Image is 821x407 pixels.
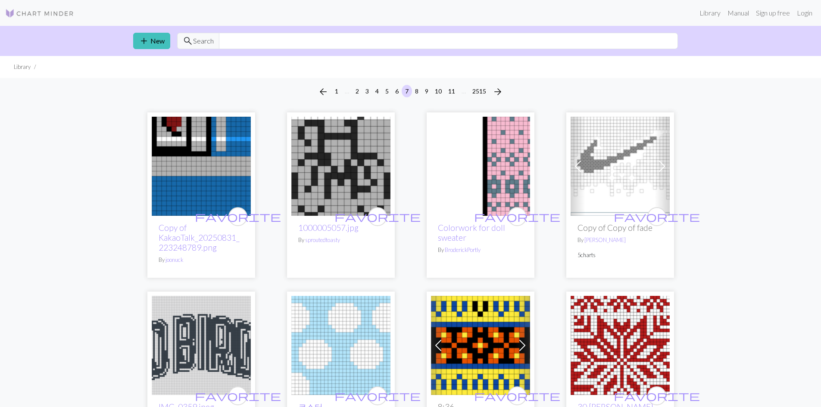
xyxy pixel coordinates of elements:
img: v pattern christmas [431,296,530,395]
span: Search [193,36,214,46]
p: By [578,236,663,244]
a: v pattern christmas [431,340,530,348]
span: arrow_forward [493,86,503,98]
a: sproutedtoasty [305,236,340,243]
img: Logo [5,8,74,19]
button: favourite [647,386,666,405]
span: favorite [614,210,700,223]
button: 7 [402,85,412,97]
a: Manual [724,4,752,22]
span: arrow_back [318,86,328,98]
a: New [133,33,170,49]
li: Library [14,63,31,71]
button: 9 [421,85,432,97]
span: favorite [195,210,281,223]
button: 2515 [469,85,490,97]
a: Sign up free [752,4,793,22]
a: Colorwork for doll sweater [431,161,530,169]
a: BroderickPortly [445,246,481,253]
span: add [139,35,149,47]
span: favorite [334,389,421,402]
i: favourite [334,208,421,225]
button: favourite [228,386,247,405]
i: favourite [195,387,281,404]
button: 3 [362,85,372,97]
img: 코스터 [291,296,390,395]
button: favourite [368,386,387,405]
img: Colorwork for doll sweater [431,117,530,216]
span: favorite [195,389,281,402]
i: favourite [474,387,560,404]
img: IMG_0359.jpeg [152,296,251,395]
img: Road bike [291,117,390,216]
button: favourite [368,207,387,226]
button: favourite [508,386,527,405]
i: favourite [474,208,560,225]
a: Colorwork for doll sweater [438,223,505,242]
button: 2 [352,85,362,97]
a: Road bike [291,161,390,169]
p: 5 charts [578,251,663,259]
button: favourite [508,207,527,226]
button: Next [489,85,506,99]
button: 11 [445,85,459,97]
a: Cuff Fade [571,161,670,169]
span: favorite [614,389,700,402]
a: 코스터 [291,340,390,348]
a: KakaoTalk_20250831_223248789.png [152,161,251,169]
a: [PERSON_NAME] [584,236,626,243]
span: favorite [474,389,560,402]
button: 1 [331,85,342,97]
button: 8 [412,85,422,97]
button: favourite [647,207,666,226]
button: 10 [431,85,445,97]
p: By [298,236,384,244]
a: Library [696,4,724,22]
button: 4 [372,85,382,97]
p: By [438,246,523,254]
a: joonuck [165,256,183,263]
i: favourite [195,208,281,225]
button: favourite [228,207,247,226]
button: 6 [392,85,402,97]
span: search [183,35,193,47]
a: Copy of KakaoTalk_20250831_223248789.png [159,223,240,252]
a: 1000005057.jpg [298,223,359,233]
a: IMG_0359.jpeg [152,340,251,348]
img: Cuff Fade [571,117,670,216]
i: favourite [334,387,421,404]
a: christmas [571,340,670,348]
button: 5 [382,85,392,97]
p: By [159,256,244,264]
i: favourite [614,387,700,404]
nav: Page navigation [315,85,506,99]
span: favorite [474,210,560,223]
i: favourite [614,208,700,225]
img: KakaoTalk_20250831_223248789.png [152,117,251,216]
h2: Copy of Copy of fade [578,223,663,233]
button: Previous [315,85,332,99]
img: christmas [571,296,670,395]
a: Login [793,4,816,22]
i: Previous [318,87,328,97]
span: favorite [334,210,421,223]
i: Next [493,87,503,97]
